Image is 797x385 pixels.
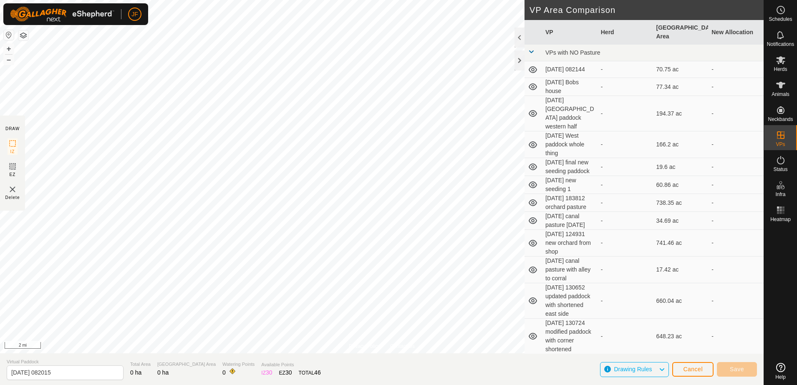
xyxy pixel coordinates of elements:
[653,61,709,78] td: 70.75 ac
[708,230,764,257] td: -
[708,78,764,96] td: -
[157,369,169,376] span: 0 ha
[653,212,709,230] td: 34.69 ac
[770,217,791,222] span: Heatmap
[130,361,151,368] span: Total Area
[672,362,714,377] button: Cancel
[542,131,598,158] td: [DATE] West paddock whole thing
[542,158,598,176] td: [DATE] final new seeding paddock
[708,176,764,194] td: -
[708,194,764,212] td: -
[772,92,789,97] span: Animals
[390,342,415,350] a: Contact Us
[542,20,598,45] th: VP
[653,20,709,45] th: [GEOGRAPHIC_DATA] Area
[131,10,138,19] span: JF
[542,176,598,194] td: [DATE] new seeding 1
[542,61,598,78] td: [DATE] 082144
[10,171,16,178] span: EZ
[653,319,709,354] td: 648.23 ac
[545,49,600,56] span: VPs with NO Pasture
[775,375,786,380] span: Help
[601,181,650,189] div: -
[717,362,757,377] button: Save
[542,319,598,354] td: [DATE] 130724 modified paddock with corner shortened
[530,5,764,15] h2: VP Area Comparison
[708,283,764,319] td: -
[601,332,650,341] div: -
[601,265,650,274] div: -
[542,230,598,257] td: [DATE] 124931 new orchard from shop
[601,199,650,207] div: -
[266,369,272,376] span: 30
[601,297,650,305] div: -
[601,163,650,171] div: -
[775,192,785,197] span: Infra
[653,230,709,257] td: 741.46 ac
[768,117,793,122] span: Neckbands
[653,131,709,158] td: 166.2 ac
[285,369,292,376] span: 30
[683,366,703,372] span: Cancel
[5,126,20,132] div: DRAW
[4,30,14,40] button: Reset Map
[4,44,14,54] button: +
[614,366,652,372] span: Drawing Rules
[708,131,764,158] td: -
[776,142,785,147] span: VPs
[7,358,124,365] span: Virtual Paddock
[157,361,216,368] span: [GEOGRAPHIC_DATA] Area
[653,176,709,194] td: 60.86 ac
[10,148,15,155] span: IZ
[653,194,709,212] td: 738.35 ac
[349,342,380,350] a: Privacy Policy
[5,194,20,201] span: Delete
[653,158,709,176] td: 19.6 ac
[542,283,598,319] td: [DATE] 130652 updated paddock with shortened east side
[708,212,764,230] td: -
[18,30,28,40] button: Map Layers
[279,368,292,377] div: EZ
[299,368,321,377] div: TOTAL
[601,216,650,225] div: -
[542,78,598,96] td: [DATE] Bobs house
[601,83,650,91] div: -
[708,96,764,131] td: -
[314,369,321,376] span: 46
[774,67,787,72] span: Herds
[261,368,272,377] div: IZ
[4,55,14,65] button: –
[601,239,650,247] div: -
[653,283,709,319] td: 660.04 ac
[767,42,794,47] span: Notifications
[708,158,764,176] td: -
[653,96,709,131] td: 194.37 ac
[261,361,320,368] span: Available Points
[601,140,650,149] div: -
[10,7,114,22] img: Gallagher Logo
[708,257,764,283] td: -
[601,109,650,118] div: -
[764,360,797,383] a: Help
[601,65,650,74] div: -
[708,319,764,354] td: -
[730,366,744,372] span: Save
[542,194,598,212] td: [DATE] 183812 orchard pasture
[222,361,255,368] span: Watering Points
[542,96,598,131] td: [DATE] [GEOGRAPHIC_DATA] paddock western half
[130,369,141,376] span: 0 ha
[598,20,653,45] th: Herd
[773,167,787,172] span: Status
[542,212,598,230] td: [DATE] canal pasture [DATE]
[222,369,226,376] span: 0
[708,20,764,45] th: New Allocation
[542,257,598,283] td: [DATE] canal pasture with alley to corral
[708,61,764,78] td: -
[653,78,709,96] td: 77.34 ac
[8,184,18,194] img: VP
[769,17,792,22] span: Schedules
[653,257,709,283] td: 17.42 ac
